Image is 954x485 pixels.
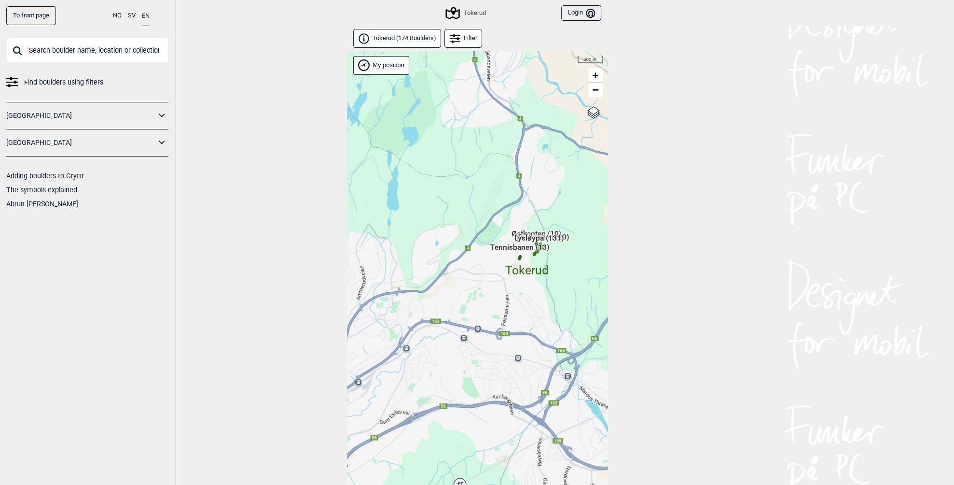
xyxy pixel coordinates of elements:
[6,75,168,89] a: Find boulders using filters
[588,68,603,83] a: Zoom in
[373,34,436,43] span: Tokerud ( 174 Boulders )
[6,6,56,25] a: To front page
[592,69,598,81] span: +
[588,83,603,97] a: Zoom out
[516,232,569,250] span: Vestkanten (20)
[6,109,156,123] a: [GEOGRAPHIC_DATA]
[142,6,150,26] button: EN
[561,5,601,21] button: Login
[444,29,483,48] div: Filter
[517,255,523,260] div: Tennisbanen (13)
[524,252,530,258] div: Tokerud
[24,75,103,89] span: Find boulders using filters
[514,233,564,251] span: Lysløypa (131)
[113,6,122,25] button: NO
[6,200,78,208] a: About [PERSON_NAME]
[584,102,603,123] a: Layers
[578,56,603,64] div: 500 m
[128,6,136,25] button: SV
[353,56,409,75] div: Show my position
[6,136,156,150] a: [GEOGRAPHIC_DATA]
[447,7,485,19] div: Tokerud
[353,29,442,48] a: Tokerud (174 Boulders)
[6,186,77,194] a: The symbols explained
[490,242,549,260] span: Tennisbanen (13)
[6,38,168,63] input: Search boulder name, location or collection
[512,228,561,247] span: Østkanten (10)
[6,172,84,180] a: Adding boulders to Gryttr
[592,84,598,96] span: −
